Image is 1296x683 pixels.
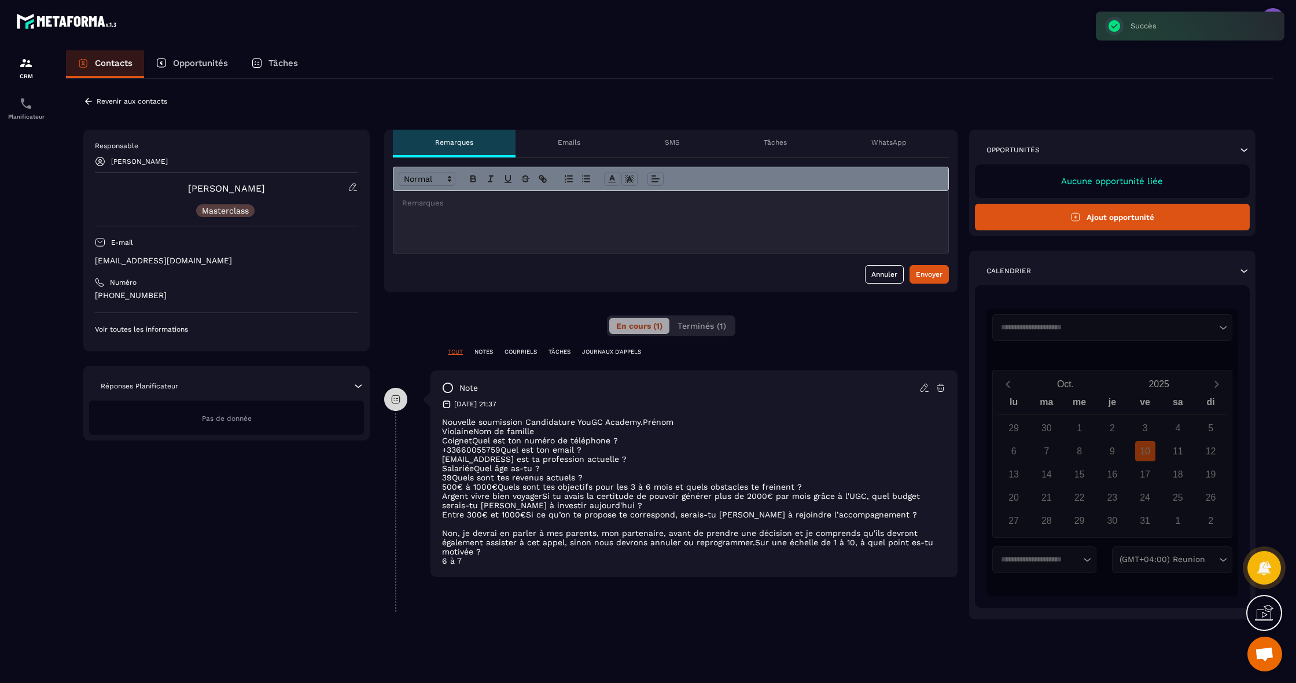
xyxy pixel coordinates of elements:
[3,73,49,79] p: CRM
[442,510,946,519] p: Entre 300€ et 1000€Si ce qu’on te propose te correspond, serais-tu [PERSON_NAME] à rejoindre l’ac...
[916,269,942,280] div: Envoyer
[442,464,946,473] p: SalariéeQuel âge as-tu ?
[442,454,946,464] p: [EMAIL_ADDRESS] est ta profession actuelle ?
[442,473,946,482] p: 39Quels sont tes revenus actuels ?
[582,348,641,356] p: JOURNAUX D'APPELS
[188,183,265,194] a: [PERSON_NAME]
[910,265,949,284] button: Envoyer
[442,427,946,436] p: ViolaineNom de famille
[442,417,946,427] p: Nouvelle soumission Candidature YouGC Academy.Prénom
[111,238,133,247] p: E-mail
[865,265,904,284] button: Annuler
[548,348,570,356] p: TÂCHES
[240,50,310,78] a: Tâches
[609,318,669,334] button: En cours (1)
[665,138,680,147] p: SMS
[671,318,733,334] button: Terminés (1)
[95,325,358,334] p: Voir toutes les informations
[442,491,946,510] p: Argent vivre bien voyagerSi tu avais la certitude de pouvoir générer plus de 2000€ par mois grâce...
[474,348,493,356] p: NOTES
[202,414,252,423] span: Pas de donnée
[454,399,496,409] p: [DATE] 21:37
[442,436,946,445] p: CoignetQuel est ton numéro de téléphone ?
[19,97,33,111] img: scheduler
[66,50,144,78] a: Contacts
[459,383,478,394] p: note
[95,290,358,301] p: [PHONE_NUMBER]
[558,138,580,147] p: Emails
[110,278,137,287] p: Numéro
[95,141,358,150] p: Responsable
[764,138,787,147] p: Tâches
[1247,637,1282,671] div: Ouvrir le chat
[202,207,249,215] p: Masterclass
[435,138,473,147] p: Remarques
[986,145,1040,155] p: Opportunités
[975,204,1250,230] button: Ajout opportunité
[173,58,228,68] p: Opportunités
[3,47,49,88] a: formationformationCRM
[95,58,132,68] p: Contacts
[97,97,167,105] p: Revenir aux contacts
[871,138,907,147] p: WhatsApp
[442,528,946,556] p: Non, je devrai en parler à mes parents, mon partenaire, avant de prendre une décision et je compr...
[19,56,33,70] img: formation
[505,348,537,356] p: COURRIELS
[986,176,1238,186] p: Aucune opportunité liée
[95,255,358,266] p: [EMAIL_ADDRESS][DOMAIN_NAME]
[111,157,168,166] p: [PERSON_NAME]
[442,556,946,566] p: 6 à 7
[3,88,49,128] a: schedulerschedulerPlanificateur
[3,113,49,120] p: Planificateur
[442,482,946,491] p: 500€ à 1000€Quels sont tes objectifs pour les 3 à 6 mois et quels obstacles te freinent ?
[448,348,463,356] p: TOUT
[16,10,120,32] img: logo
[616,321,662,331] span: En cours (1)
[101,381,178,391] p: Réponses Planificateur
[678,321,726,331] span: Terminés (1)
[986,266,1031,276] p: Calendrier
[268,58,298,68] p: Tâches
[144,50,240,78] a: Opportunités
[442,445,946,454] p: +33660055759Quel est ton email ?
